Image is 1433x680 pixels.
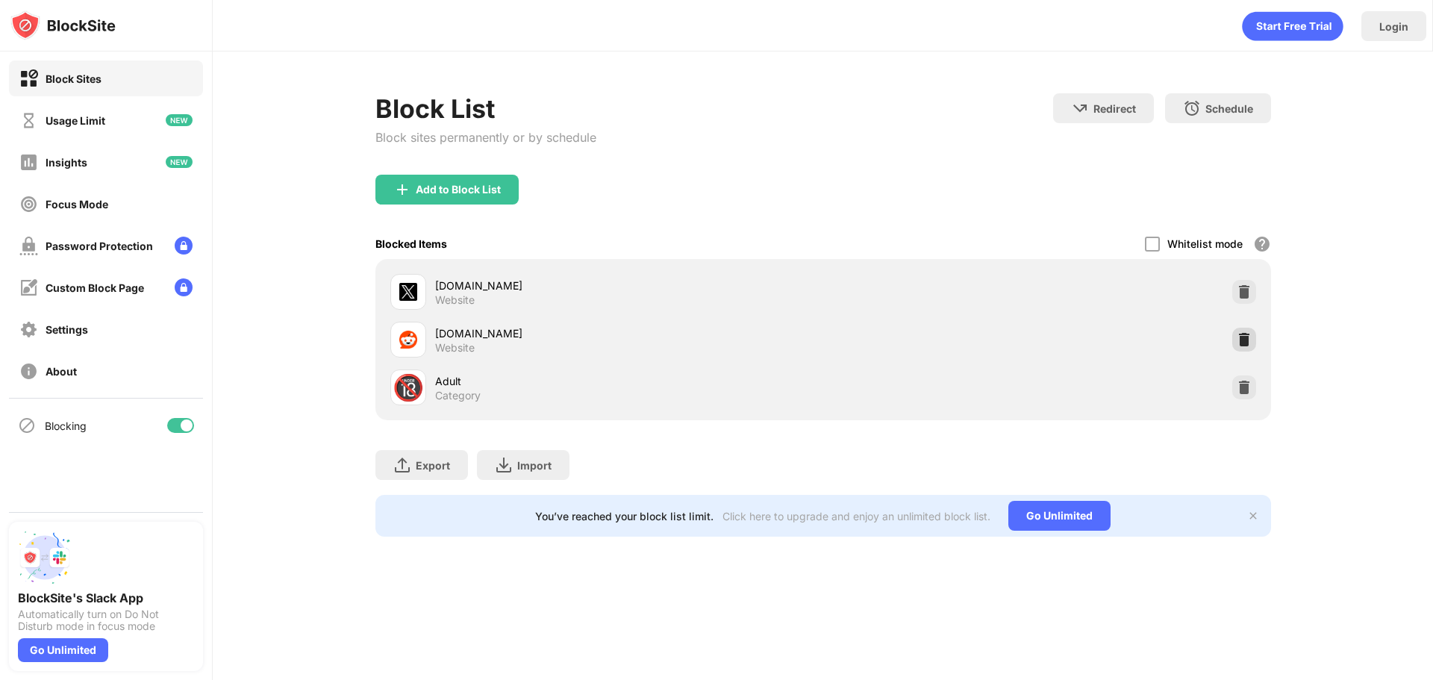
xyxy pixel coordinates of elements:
[435,278,823,293] div: [DOMAIN_NAME]
[1093,102,1136,115] div: Redirect
[46,323,88,336] div: Settings
[19,69,38,88] img: block-on.svg
[1379,20,1408,33] div: Login
[1247,510,1259,522] img: x-button.svg
[19,153,38,172] img: insights-off.svg
[18,417,36,434] img: blocking-icon.svg
[18,531,72,584] img: push-slack.svg
[19,362,38,381] img: about-off.svg
[435,373,823,389] div: Adult
[1008,501,1111,531] div: Go Unlimited
[435,389,481,402] div: Category
[19,278,38,297] img: customize-block-page-off.svg
[46,240,153,252] div: Password Protection
[375,130,596,145] div: Block sites permanently or by schedule
[19,195,38,213] img: focus-off.svg
[175,278,193,296] img: lock-menu.svg
[435,325,823,341] div: [DOMAIN_NAME]
[399,283,417,301] img: favicons
[166,114,193,126] img: new-icon.svg
[517,459,552,472] div: Import
[46,198,108,210] div: Focus Mode
[375,93,596,124] div: Block List
[166,156,193,168] img: new-icon.svg
[18,638,108,662] div: Go Unlimited
[18,590,194,605] div: BlockSite's Slack App
[393,372,424,403] div: 🔞
[46,72,102,85] div: Block Sites
[19,320,38,339] img: settings-off.svg
[1167,237,1243,250] div: Whitelist mode
[18,608,194,632] div: Automatically turn on Do Not Disturb mode in focus mode
[46,156,87,169] div: Insights
[46,281,144,294] div: Custom Block Page
[1242,11,1343,41] div: animation
[10,10,116,40] img: logo-blocksite.svg
[1205,102,1253,115] div: Schedule
[435,293,475,307] div: Website
[175,237,193,255] img: lock-menu.svg
[416,184,501,196] div: Add to Block List
[399,331,417,349] img: favicons
[435,341,475,355] div: Website
[722,510,990,523] div: Click here to upgrade and enjoy an unlimited block list.
[45,419,87,432] div: Blocking
[19,237,38,255] img: password-protection-off.svg
[19,111,38,130] img: time-usage-off.svg
[46,114,105,127] div: Usage Limit
[416,459,450,472] div: Export
[375,237,447,250] div: Blocked Items
[46,365,77,378] div: About
[535,510,714,523] div: You’ve reached your block list limit.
